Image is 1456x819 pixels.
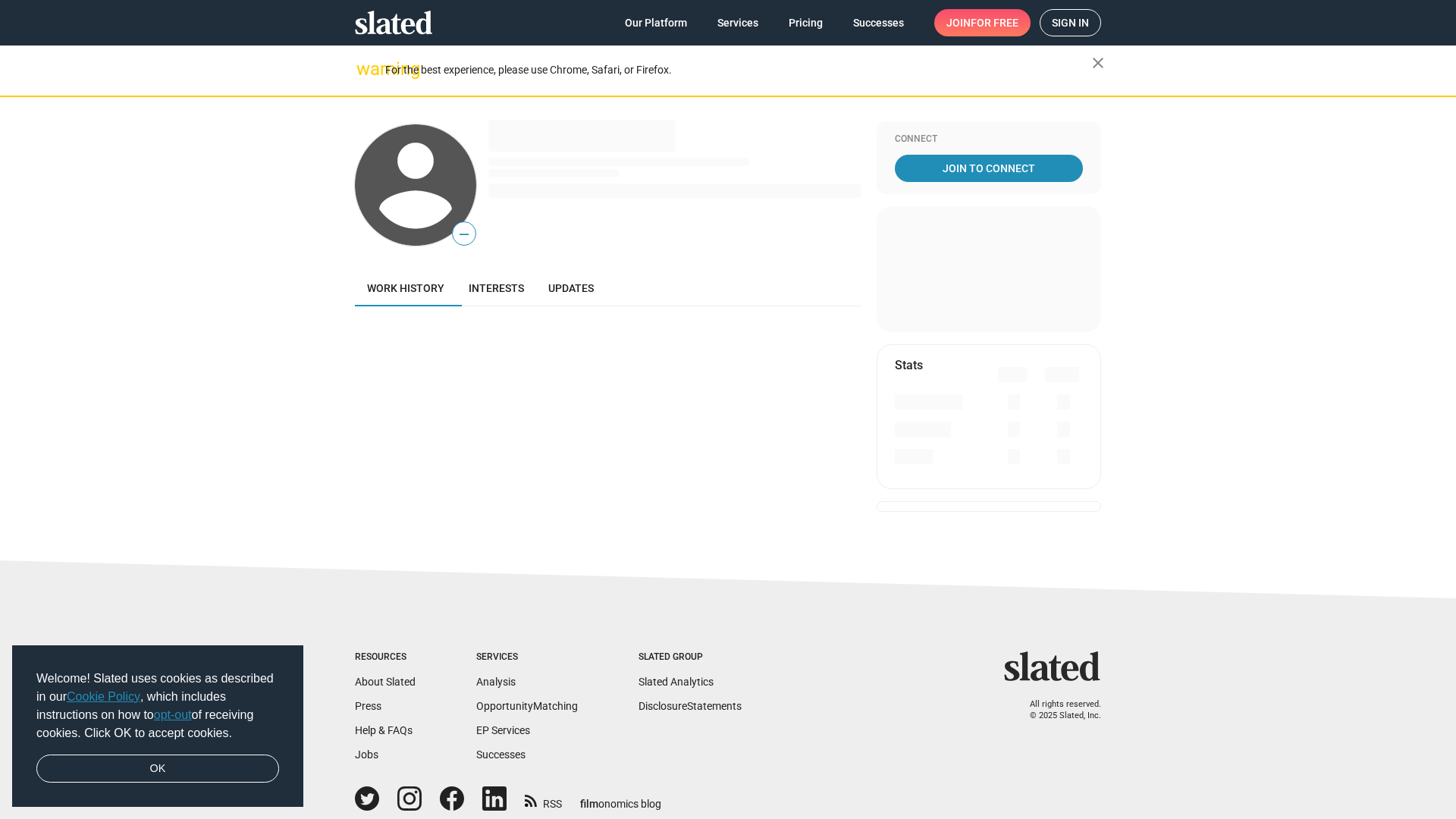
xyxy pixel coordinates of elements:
[525,788,562,811] a: RSS
[385,60,1092,80] div: For the best experience, please use Chrome, Safari, or Firefox.
[457,270,536,306] a: Interests
[895,133,1083,146] div: Connect
[639,700,742,712] a: DisclosureStatements
[476,748,526,761] a: Successes
[12,645,303,808] div: cookieconsent
[453,224,475,244] span: —
[36,670,279,742] span: Welcome! Slated uses cookies as described in our , which includes instructions on how to of recei...
[355,748,378,761] a: Jobs
[971,9,1018,36] span: for free
[639,651,742,664] div: Slated Group
[1040,9,1101,36] a: Sign in
[898,155,1080,182] span: Join To Connect
[705,9,770,36] a: Services
[355,724,413,736] a: Help & FAQs
[1089,54,1107,72] mat-icon: close
[777,9,835,36] a: Pricing
[934,9,1031,36] a: Joinfor free
[476,651,578,664] div: Services
[355,676,416,688] a: About Slated
[355,700,381,712] a: Press
[67,690,140,703] a: Cookie Policy
[476,700,578,712] a: OpportunityMatching
[536,270,606,306] a: Updates
[1052,10,1089,36] span: Sign in
[355,651,416,664] div: Resources
[355,270,457,306] a: Work history
[476,676,516,688] a: Analysis
[625,9,687,36] span: Our Platform
[469,282,524,294] span: Interests
[548,282,594,294] span: Updates
[154,708,192,721] a: opt-out
[476,724,530,736] a: EP Services
[580,785,661,811] a: filmonomics blog
[356,60,375,78] mat-icon: warning
[895,357,923,373] mat-card-title: Stats
[946,9,1018,36] span: Join
[789,9,823,36] span: Pricing
[367,282,444,294] span: Work history
[36,755,279,783] a: dismiss cookie message
[580,798,598,810] span: film
[895,155,1083,182] a: Join To Connect
[853,9,904,36] span: Successes
[1014,699,1101,721] p: All rights reserved. © 2025 Slated, Inc.
[841,9,916,36] a: Successes
[717,9,758,36] span: Services
[639,676,714,688] a: Slated Analytics
[613,9,699,36] a: Our Platform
